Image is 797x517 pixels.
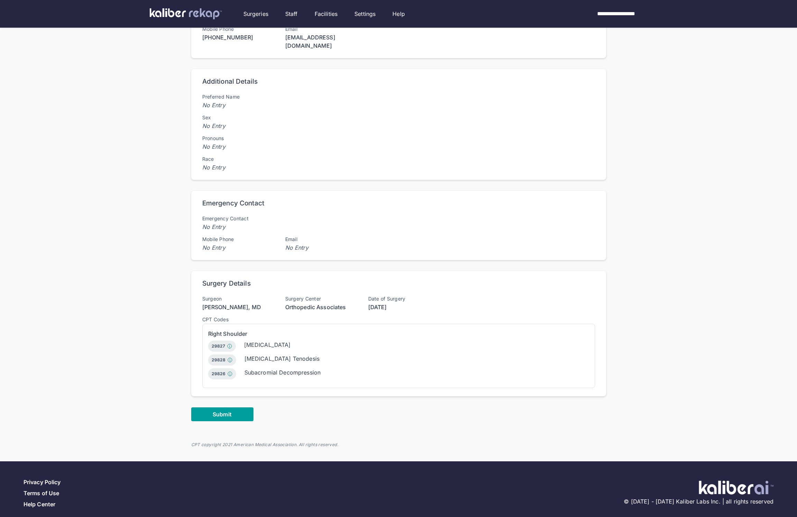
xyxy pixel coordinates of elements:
div: Emergency Contact [202,216,271,221]
img: Info.77c6ff0b.svg [227,371,233,377]
div: Surgery Details [202,279,251,288]
a: Facilities [315,10,338,18]
div: CPT copyright 2021 American Medical Association. All rights reserved. [191,442,606,447]
div: Sex [202,115,271,120]
div: Preferred Name [202,94,271,100]
img: Info.77c6ff0b.svg [227,357,233,363]
img: Info.77c6ff0b.svg [227,343,232,349]
div: Subacromial Decompression [244,368,321,377]
div: Email [285,26,354,32]
div: Mobile Phone [202,26,271,32]
div: [DATE] [368,303,437,311]
div: Race [202,156,271,162]
div: [MEDICAL_DATA] Tenodesis [244,354,320,363]
div: [PHONE_NUMBER] [202,33,271,41]
span: No Entry [202,223,271,231]
div: 29827 [208,341,236,352]
div: Additional Details [202,77,258,86]
a: Staff [285,10,298,18]
div: Mobile Phone [202,237,271,242]
a: Surgeries [243,10,268,18]
div: Right Shoulder [208,330,589,338]
img: ATj1MI71T5jDAAAAAElFTkSuQmCC [699,481,773,495]
span: © [DATE] - [DATE] Kaliber Labs Inc. | all rights reserved [624,497,773,506]
img: kaliber labs logo [150,8,222,19]
a: Help Center [24,501,55,508]
span: No Entry [202,101,271,109]
div: [MEDICAL_DATA] [244,341,291,349]
div: CPT Codes [202,317,595,322]
div: 29826 [208,368,236,379]
div: Date of Surgery [368,296,437,302]
div: Orthopedic Associates [285,303,354,311]
span: No Entry [285,243,354,252]
span: No Entry [202,142,271,151]
button: Submit [191,407,253,421]
a: Terms of Use [24,490,59,497]
div: Surgery Center [285,296,354,302]
a: Privacy Policy [24,479,61,486]
a: Help [392,10,405,18]
span: Submit [213,411,232,418]
div: 29828 [208,354,236,366]
span: No Entry [202,122,271,130]
div: [EMAIL_ADDRESS][DOMAIN_NAME] [285,33,354,50]
div: Surgeon [202,296,271,302]
div: Emergency Contact [202,199,265,207]
span: No Entry [202,243,271,252]
div: Email [285,237,354,242]
span: No Entry [202,163,271,172]
div: [PERSON_NAME], MD [202,303,271,311]
a: Settings [354,10,376,18]
div: Pronouns [202,136,271,141]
